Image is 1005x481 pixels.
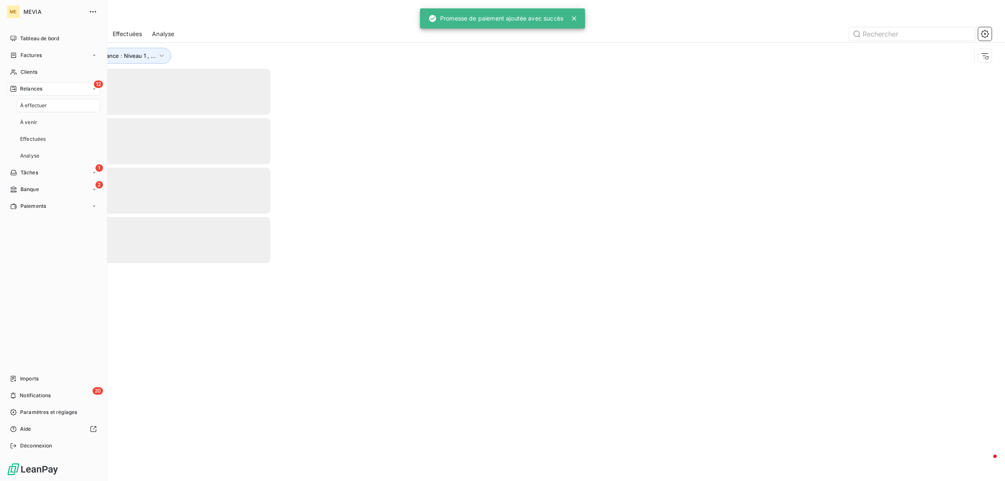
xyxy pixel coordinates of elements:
[21,169,38,176] span: Tâches
[94,80,103,88] span: 12
[152,30,174,38] span: Analyse
[20,442,52,450] span: Déconnexion
[20,35,59,42] span: Tableau de bord
[428,11,563,26] div: Promesse de paiement ajoutée avec succès
[95,164,103,172] span: 1
[7,463,59,476] img: Logo LeanPay
[20,375,39,383] span: Imports
[7,5,20,18] div: ME
[20,392,51,399] span: Notifications
[977,453,997,473] iframe: Intercom live chat
[21,186,39,193] span: Banque
[21,202,46,210] span: Paiements
[93,387,103,395] span: 20
[849,27,975,41] input: Rechercher
[20,135,46,143] span: Effectuées
[23,8,84,15] span: MEVIA
[20,119,37,126] span: À venir
[95,181,103,189] span: 2
[20,409,77,416] span: Paramètres et réglages
[7,422,100,436] a: Aide
[59,48,171,64] button: Niveau de relance : Niveau 1 , ...
[20,152,39,160] span: Analyse
[72,52,156,59] span: Niveau de relance : Niveau 1 , ...
[20,102,47,109] span: À effectuer
[21,52,42,59] span: Factures
[20,425,31,433] span: Aide
[21,68,37,76] span: Clients
[113,30,142,38] span: Effectuées
[20,85,42,93] span: Relances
